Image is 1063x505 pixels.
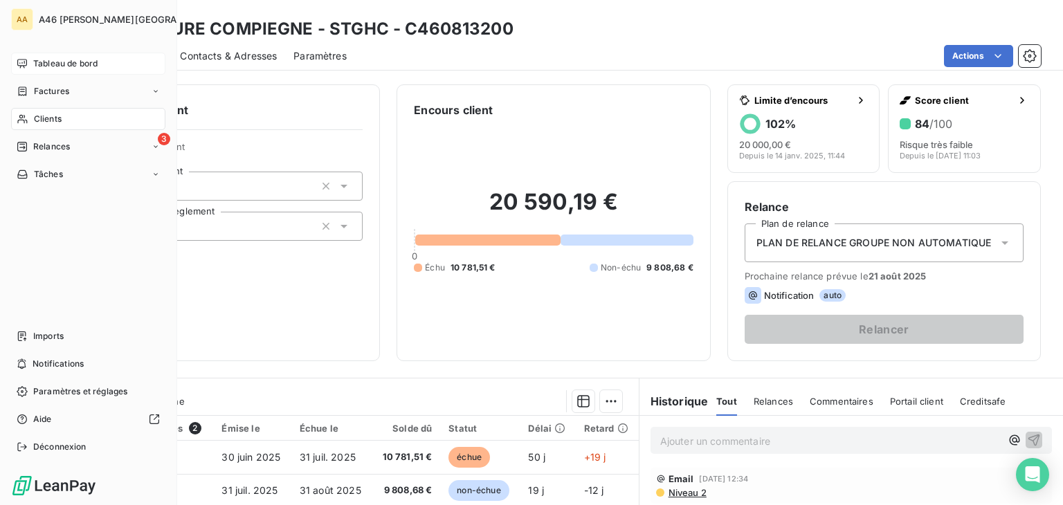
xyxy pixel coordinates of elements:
[300,423,364,434] div: Échue le
[221,484,278,496] span: 31 juil. 2025
[39,14,230,25] span: A46 [PERSON_NAME][GEOGRAPHIC_DATA]
[765,117,796,131] h6: 102 %
[33,441,87,453] span: Déconnexion
[819,289,846,302] span: auto
[754,396,793,407] span: Relances
[944,45,1013,67] button: Actions
[11,163,165,185] a: Tâches
[669,473,694,484] span: Email
[1016,458,1049,491] div: Open Intercom Messenger
[764,290,815,301] span: Notification
[380,484,432,497] span: 9 808,68 €
[11,8,33,30] div: AA
[960,396,1006,407] span: Creditsafe
[11,108,165,130] a: Clients
[528,423,567,434] div: Délai
[11,380,165,403] a: Paramètres et réglages
[528,451,545,463] span: 50 j
[584,451,606,463] span: +19 j
[34,113,62,125] span: Clients
[745,270,1024,282] span: Prochaine relance prévue le
[425,261,445,274] span: Échu
[756,236,992,250] span: PLAN DE RELANCE GROUPE NON AUTOMATIQUE
[869,270,927,282] span: 21 août 2025
[745,315,1024,344] button: Relancer
[33,140,70,153] span: Relances
[727,84,880,173] button: Limite d’encours102%20 000,00 €Depuis le 14 janv. 2025, 11:44
[300,451,356,463] span: 31 juil. 2025
[584,423,630,434] div: Retard
[111,141,363,160] span: Propriétés Client
[528,484,544,496] span: 19 j
[929,117,952,131] span: /100
[380,423,432,434] div: Solde dû
[639,393,709,410] h6: Historique
[810,396,873,407] span: Commentaires
[451,261,496,274] span: 10 781,51 €
[915,117,952,131] h6: 84
[300,484,361,496] span: 31 août 2025
[448,480,509,501] span: non-échue
[34,85,69,98] span: Factures
[754,95,851,106] span: Limite d’encours
[414,188,693,230] h2: 20 590,19 €
[584,484,604,496] span: -12 j
[739,139,791,150] span: 20 000,00 €
[11,53,165,75] a: Tableau de bord
[716,396,737,407] span: Tout
[646,261,693,274] span: 9 808,68 €
[448,423,511,434] div: Statut
[667,487,707,498] span: Niveau 2
[900,151,981,160] span: Depuis le [DATE] 11:03
[601,261,641,274] span: Non-échu
[180,49,277,63] span: Contacts & Adresses
[293,49,347,63] span: Paramètres
[158,133,170,145] span: 3
[11,80,165,102] a: Factures
[745,199,1024,215] h6: Relance
[448,447,490,468] span: échue
[888,84,1041,173] button: Score client84/100Risque très faibleDepuis le [DATE] 11:03
[380,450,432,464] span: 10 781,51 €
[221,451,280,463] span: 30 juin 2025
[11,408,165,430] a: Aide
[915,95,1011,106] span: Score client
[189,422,201,434] span: 2
[900,139,973,150] span: Risque très faible
[699,475,748,483] span: [DATE] 12:34
[34,168,63,181] span: Tâches
[221,423,282,434] div: Émise le
[33,57,98,70] span: Tableau de bord
[414,102,493,118] h6: Encours client
[11,475,97,497] img: Logo LeanPay
[11,136,165,158] a: 3Relances
[33,385,127,398] span: Paramètres et réglages
[33,358,84,370] span: Notifications
[84,102,363,118] h6: Informations client
[33,413,52,425] span: Aide
[11,325,165,347] a: Imports
[122,17,514,42] h3: MERCURE COMPIEGNE - STGHC - C460813200
[412,250,417,261] span: 0
[33,330,64,342] span: Imports
[890,396,943,407] span: Portail client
